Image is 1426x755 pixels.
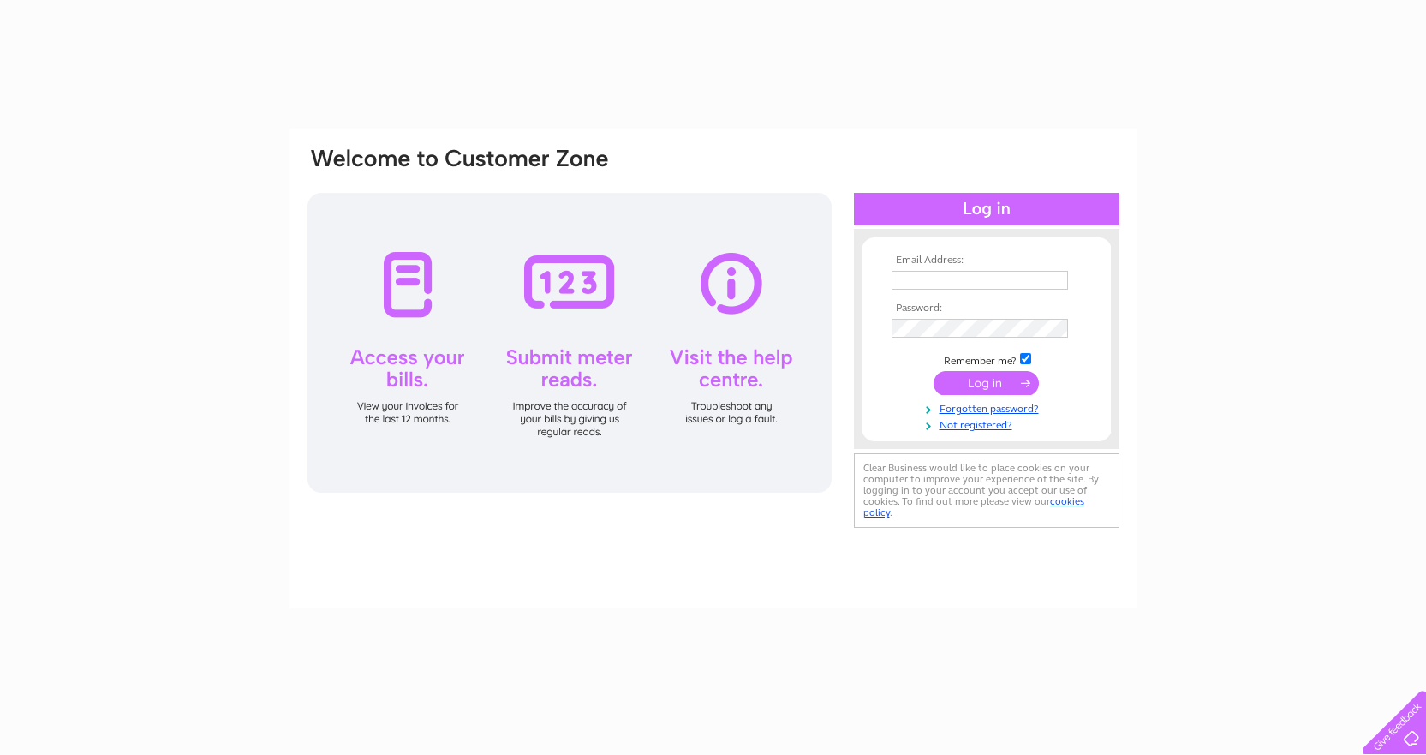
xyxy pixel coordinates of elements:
a: Not registered? [892,416,1086,432]
input: Submit [934,371,1039,395]
div: Clear Business would like to place cookies on your computer to improve your experience of the sit... [854,453,1119,528]
a: cookies policy [863,495,1084,518]
a: Forgotten password? [892,399,1086,416]
th: Password: [887,303,1086,315]
td: Remember me? [887,351,1086,368]
th: Email Address: [887,255,1086,267]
